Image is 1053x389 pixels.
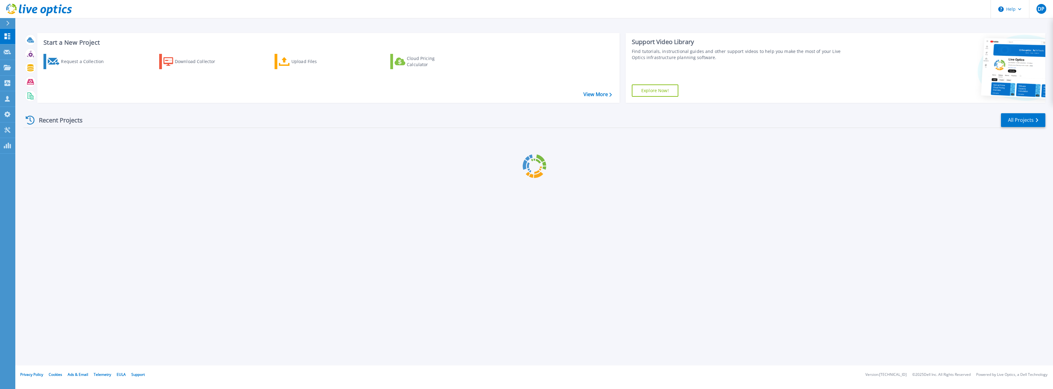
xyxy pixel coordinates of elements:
[632,38,851,46] div: Support Video Library
[159,54,227,69] a: Download Collector
[390,54,459,69] a: Cloud Pricing Calculator
[865,373,907,377] li: Version: [TECHNICAL_ID]
[583,92,612,97] a: View More
[291,55,340,68] div: Upload Files
[175,55,224,68] div: Download Collector
[68,372,88,377] a: Ads & Email
[49,372,62,377] a: Cookies
[632,84,678,97] a: Explore Now!
[976,373,1047,377] li: Powered by Live Optics, a Dell Technology
[632,48,851,61] div: Find tutorials, instructional guides and other support videos to help you make the most of your L...
[912,373,971,377] li: © 2025 Dell Inc. All Rights Reserved
[20,372,43,377] a: Privacy Policy
[1038,6,1044,11] span: DP
[24,113,91,128] div: Recent Projects
[43,54,112,69] a: Request a Collection
[275,54,343,69] a: Upload Files
[131,372,145,377] a: Support
[61,55,110,68] div: Request a Collection
[117,372,126,377] a: EULA
[1001,113,1045,127] a: All Projects
[407,55,456,68] div: Cloud Pricing Calculator
[94,372,111,377] a: Telemetry
[43,39,612,46] h3: Start a New Project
